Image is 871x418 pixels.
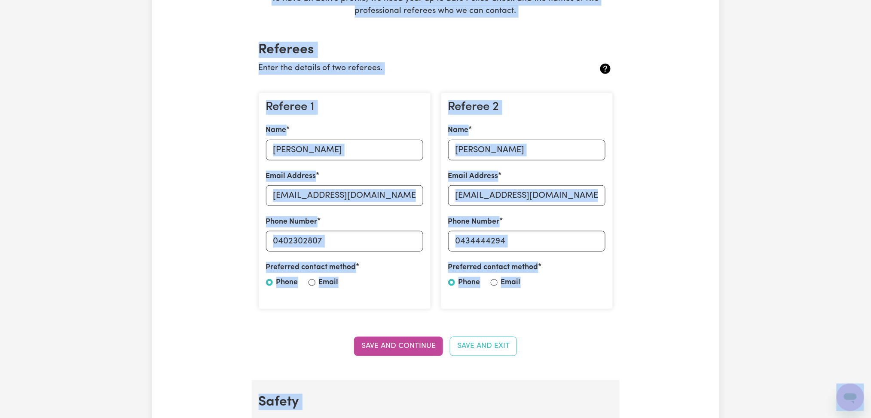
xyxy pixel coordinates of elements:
iframe: Button to launch messaging window [837,384,864,411]
label: Email Address [266,171,316,182]
h3: Referee 2 [448,100,605,115]
label: Email Address [448,171,498,182]
label: Phone Number [266,216,318,227]
label: Phone Number [448,216,500,227]
h3: Referee 1 [266,100,423,115]
label: Email [501,277,521,288]
h2: Referees [259,42,613,58]
label: Preferred contact method [266,262,356,273]
label: Name [448,125,469,136]
p: Enter the details of two referees. [259,62,554,75]
label: Phone [276,277,298,288]
button: Save and Continue [354,337,443,356]
button: Save and Exit [450,337,517,356]
label: Name [266,125,287,136]
label: Preferred contact method [448,262,538,273]
h2: Safety [259,394,613,410]
label: Email [319,277,339,288]
label: Phone [458,277,480,288]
